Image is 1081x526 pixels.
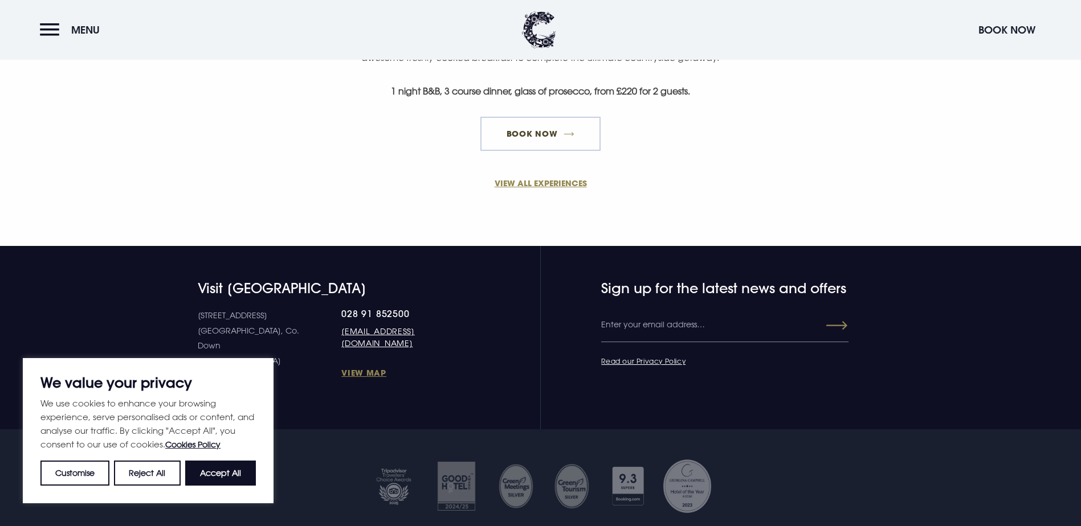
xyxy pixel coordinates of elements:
[270,177,812,189] a: VIEW ALL EXPERIENCES
[806,315,847,336] button: Submit
[662,458,713,515] img: Georgina Campbell Award 2023
[165,439,221,449] a: Cookies Policy
[40,396,256,451] p: We use cookies to enhance your browsing experience, serve personalised ads or content, and analys...
[601,356,686,365] a: Read our Privacy Policy
[480,117,600,151] a: Book Now
[185,461,256,486] button: Accept All
[341,325,466,349] a: [EMAIL_ADDRESS][DOMAIN_NAME]
[497,463,533,509] img: Untitled design 35
[341,308,466,319] a: 028 91 852500
[431,458,482,515] img: Good hotel 24 25 2
[23,358,274,503] div: We value your privacy
[40,18,105,42] button: Menu
[601,308,848,342] input: Enter your email address…
[391,85,690,97] strong: 1 night B&B, 3 course dinner, glass of prosecco, from £220 for 2 guests.
[554,463,590,509] img: GM SILVER TRANSPARENT
[114,461,180,486] button: Reject All
[601,280,803,297] h4: Sign up for the latest news and offers
[40,376,256,389] p: We value your privacy
[606,458,651,515] img: Booking com 1
[341,367,466,378] a: View Map
[522,11,556,48] img: Clandeboye Lodge
[973,18,1041,42] button: Book Now
[71,23,100,36] span: Menu
[368,458,419,515] img: Tripadvisor travellers choice 2025
[40,461,109,486] button: Customise
[198,280,466,297] h4: Visit [GEOGRAPHIC_DATA]
[198,308,341,384] p: [STREET_ADDRESS] [GEOGRAPHIC_DATA], Co. Down [GEOGRAPHIC_DATA] BT19 1UR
